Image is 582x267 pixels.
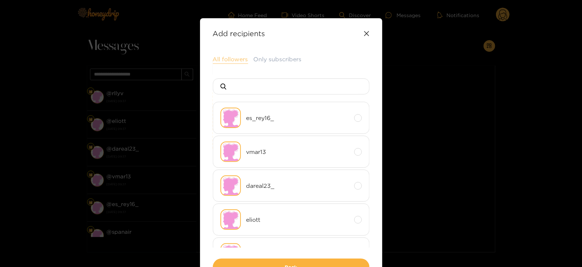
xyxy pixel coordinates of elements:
span: vmar13 [246,148,349,156]
strong: Add recipients [213,29,265,38]
img: no-avatar.png [220,243,241,264]
img: no-avatar.png [220,142,241,162]
span: es_rey16_ [246,114,349,122]
span: eliott [246,216,349,224]
button: Only subscribers [254,55,302,63]
button: All followers [213,55,248,64]
img: no-avatar.png [220,209,241,230]
span: dareal23_ [246,182,349,190]
img: no-avatar.png [220,108,241,128]
img: no-avatar.png [220,175,241,196]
